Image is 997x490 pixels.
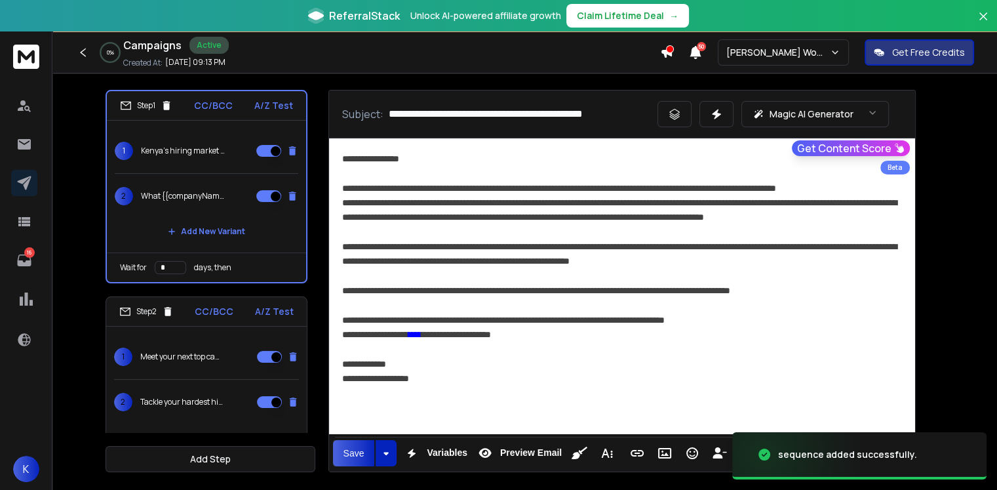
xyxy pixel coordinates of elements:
button: Insert Unsubscribe Link [707,440,732,466]
button: Claim Lifetime Deal→ [566,4,689,28]
div: sequence added successfully. [778,448,917,461]
p: 16 [24,247,35,258]
button: Get Content Score [792,140,910,156]
button: Get Free Credits [865,39,974,66]
div: Beta [880,161,910,174]
p: Unlock AI-powered affiliate growth [410,9,561,22]
button: Insert Image (Ctrl+P) [652,440,677,466]
a: 16 [11,247,37,274]
button: Insert Link (Ctrl+K) [625,440,650,466]
button: Variables [399,440,470,466]
span: 2 [114,393,132,411]
p: Created At: [123,58,163,68]
span: 1 [115,142,133,160]
p: CC/BCC [195,305,233,318]
button: Save [333,440,375,466]
button: Clean HTML [567,440,592,466]
div: Step 1 [120,100,172,112]
button: Preview Email [473,440,564,466]
span: → [669,9,678,22]
span: Variables [424,447,470,459]
span: 50 [697,42,706,51]
button: Magic AI Generator [741,101,889,127]
p: Kenya's hiring market is shifting, are you ready? [141,146,225,156]
button: K [13,456,39,482]
button: Add New Variant [157,424,256,451]
p: Magic AI Generator [770,108,853,121]
button: More Text [595,440,619,466]
div: Active [189,37,229,54]
p: Meet your next top candidate for hire [140,352,224,362]
p: 0 % [107,49,114,56]
p: A/Z Test [255,305,294,318]
li: Step2CC/BCCA/Z Test1Meet your next top candidate for hire2Tackle your hardest hire [DATE]Add New ... [106,296,307,489]
p: Get Free Credits [892,46,965,59]
span: 2 [115,187,133,205]
span: Preview Email [498,447,564,459]
span: 1 [114,348,132,366]
p: [PERSON_NAME] Workspace [726,46,830,59]
p: days, then [194,262,231,273]
h1: Campaigns [123,37,182,53]
div: Step 2 [119,306,174,317]
p: Wait for [120,262,147,273]
button: Emoticons [680,440,705,466]
p: Tackle your hardest hire [DATE] [140,397,224,407]
p: A/Z Test [254,99,293,112]
button: Close banner [975,8,992,39]
p: What {{companyName}}’s team can’t afford to miss [141,191,225,201]
button: Add New Variant [157,218,256,245]
button: Add Step [106,446,315,472]
p: Subject: [342,106,383,122]
span: ReferralStack [329,8,400,24]
p: [DATE] 09:13 PM [165,57,225,68]
li: Step1CC/BCCA/Z Test1Kenya's hiring market is shifting, are you ready?2What {{companyName}}’s team... [106,90,307,283]
p: CC/BCC [194,99,233,112]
